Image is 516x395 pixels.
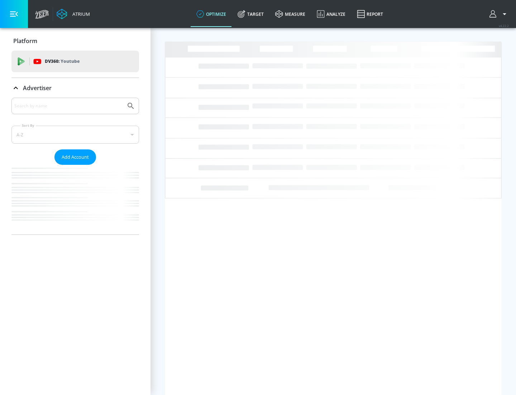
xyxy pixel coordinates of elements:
div: Atrium [70,11,90,17]
button: Add Account [54,149,96,165]
a: Report [351,1,389,27]
a: Atrium [57,9,90,19]
a: Target [232,1,269,27]
span: v 4.22.2 [499,24,509,28]
input: Search by name [14,101,123,111]
a: optimize [191,1,232,27]
p: Platform [13,37,37,45]
div: Advertiser [11,98,139,234]
div: A-Z [11,126,139,144]
span: Add Account [62,153,89,161]
p: DV360: [45,57,80,65]
div: Advertiser [11,78,139,98]
a: measure [269,1,311,27]
nav: list of Advertiser [11,165,139,234]
p: Youtube [61,57,80,65]
a: Analyze [311,1,351,27]
label: Sort By [20,123,36,128]
div: Platform [11,31,139,51]
p: Advertiser [23,84,52,92]
div: DV360: Youtube [11,51,139,72]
